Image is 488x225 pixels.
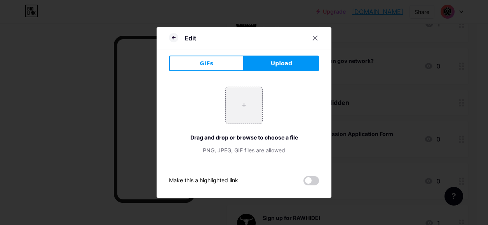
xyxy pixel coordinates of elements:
[169,133,319,141] div: Drag and drop or browse to choose a file
[244,56,319,71] button: Upload
[169,176,238,185] div: Make this a highlighted link
[271,59,292,68] span: Upload
[185,33,196,43] div: Edit
[169,146,319,154] div: PNG, JPEG, GIF files are allowed
[200,59,213,68] span: GIFs
[169,56,244,71] button: GIFs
